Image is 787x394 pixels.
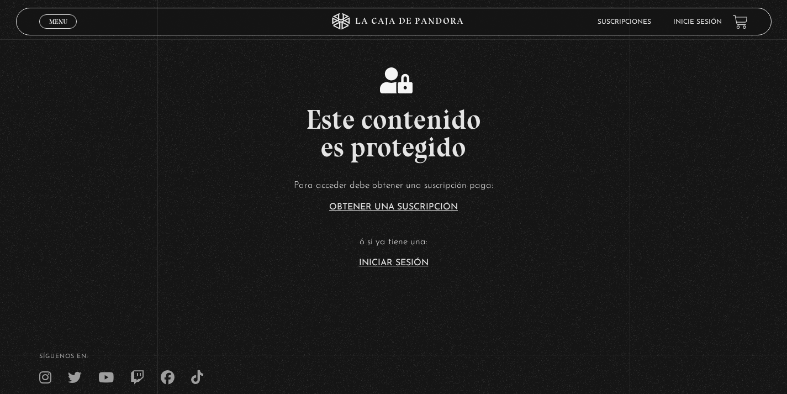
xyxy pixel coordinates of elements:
[359,259,429,267] a: Iniciar Sesión
[329,203,458,212] a: Obtener una suscripción
[733,14,748,29] a: View your shopping cart
[49,18,67,25] span: Menu
[673,19,722,25] a: Inicie sesión
[39,354,748,360] h4: SÍguenos en:
[598,19,651,25] a: Suscripciones
[45,28,71,35] span: Cerrar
